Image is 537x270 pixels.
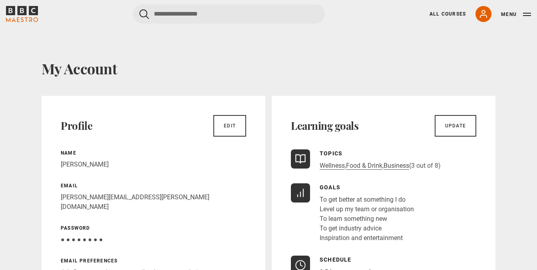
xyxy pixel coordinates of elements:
a: Food & Drink [346,162,382,170]
p: Email preferences [61,257,246,264]
p: , , (3 out of 8) [320,161,441,171]
p: Email [61,182,246,189]
p: [PERSON_NAME] [61,160,246,169]
li: To get industry advice [320,224,414,233]
li: Inspiration and entertainment [320,233,414,243]
a: All Courses [430,10,466,18]
p: Goals [320,183,414,192]
p: Password [61,224,246,232]
li: To learn something new [320,214,414,224]
a: Update [435,115,476,137]
a: Wellness [320,162,345,170]
a: Business [384,162,409,170]
p: Name [61,149,246,157]
button: Toggle navigation [501,10,531,18]
h2: Learning goals [291,119,358,132]
span: ● ● ● ● ● ● ● ● [61,236,103,243]
h1: My Account [42,60,495,77]
p: Schedule [320,256,372,264]
button: Submit the search query [139,9,149,19]
li: Level up my team or organisation [320,204,414,214]
h2: Profile [61,119,92,132]
p: Topics [320,149,441,158]
li: To get better at something I do [320,195,414,204]
input: Search [133,4,325,24]
a: Edit [213,115,246,137]
svg: BBC Maestro [6,6,38,22]
p: [PERSON_NAME][EMAIL_ADDRESS][PERSON_NAME][DOMAIN_NAME] [61,193,246,212]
